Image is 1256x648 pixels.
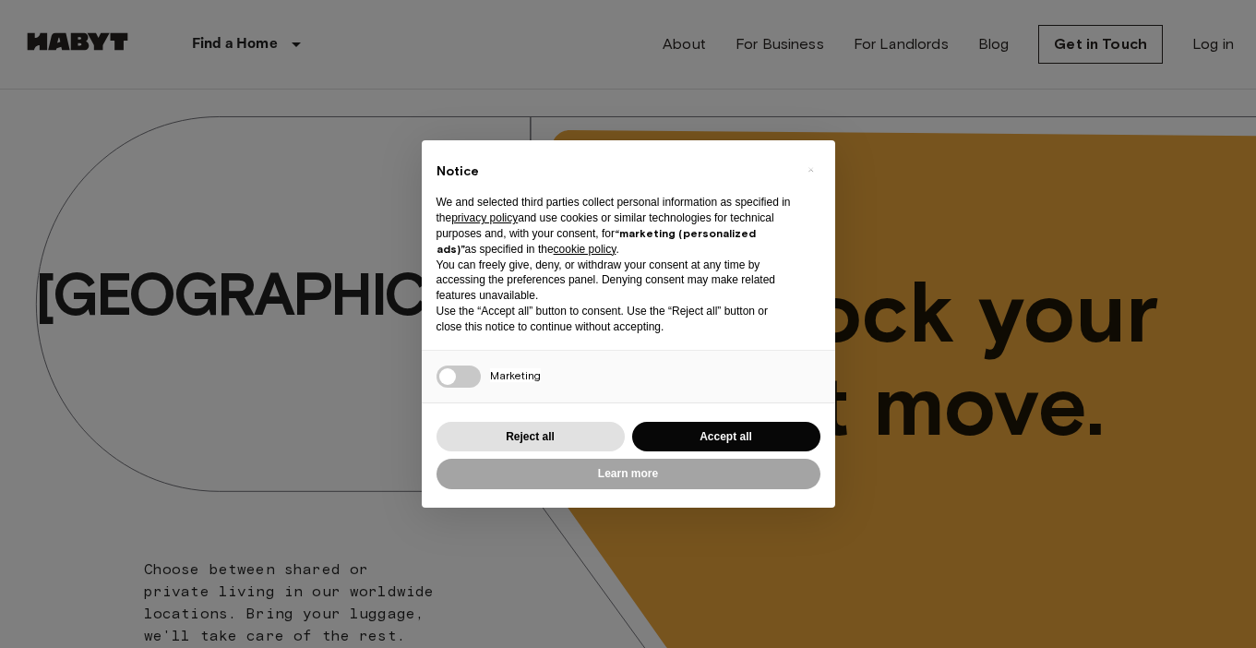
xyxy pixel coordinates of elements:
[451,211,518,224] a: privacy policy
[437,258,791,304] p: You can freely give, deny, or withdraw your consent at any time by accessing the preferences pane...
[437,304,791,335] p: Use the “Accept all” button to consent. Use the “Reject all” button or close this notice to conti...
[807,159,814,181] span: ×
[437,162,791,181] h2: Notice
[796,155,826,185] button: Close this notice
[437,422,625,452] button: Reject all
[437,226,756,256] strong: “marketing (personalized ads)”
[437,459,820,489] button: Learn more
[437,195,791,257] p: We and selected third parties collect personal information as specified in the and use cookies or...
[632,422,820,452] button: Accept all
[554,243,616,256] a: cookie policy
[490,368,541,382] span: Marketing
